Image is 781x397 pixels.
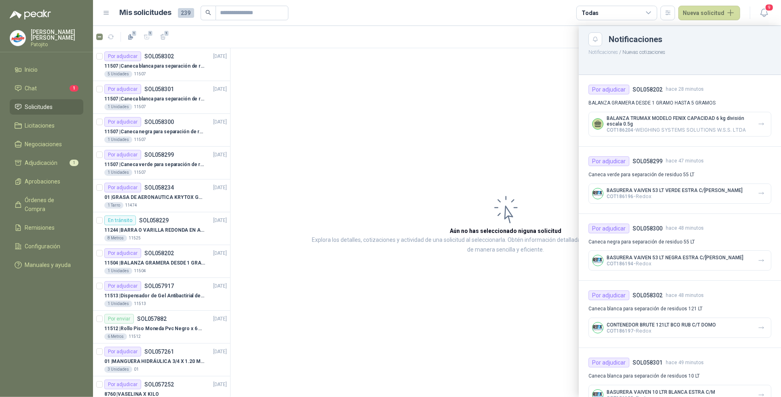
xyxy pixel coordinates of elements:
[607,328,633,334] span: COT186197
[10,62,83,77] a: Inicio
[205,10,211,15] span: search
[588,358,629,367] div: Por adjudicar
[607,255,743,260] p: BASURERA VAIVEN 53 LT NEGRA ESTRA C/[PERSON_NAME]
[633,85,662,94] h4: SOL058202
[25,121,55,130] span: Licitaciones
[25,196,76,213] span: Órdenes de Compra
[10,99,83,115] a: Solicitudes
[10,257,83,273] a: Manuales y ayuda
[588,171,771,179] p: Caneca verde para separación de residuo 55 LT
[588,305,771,313] p: Caneca blanca para separación de residuos 121 LT
[588,224,629,233] div: Por adjudicar
[588,372,771,380] p: Caneca blanca para separación de residuos 10 LT
[25,158,58,167] span: Adjudicación
[25,102,53,111] span: Solicitudes
[10,220,83,235] a: Remisiones
[607,194,633,199] span: COT186196
[666,292,704,299] span: hace 48 minutos
[633,291,662,300] h4: SOL058302
[633,157,662,166] h4: SOL058299
[588,32,602,46] button: Close
[25,242,61,251] span: Configuración
[593,322,603,333] img: Company Logo
[25,65,38,74] span: Inicio
[10,192,83,217] a: Órdenes de Compra
[31,42,83,47] p: Patojito
[70,160,78,166] span: 1
[765,4,774,11] span: 9
[633,358,662,367] h4: SOL058301
[582,9,599,17] div: Todas
[25,140,62,149] span: Negociaciones
[25,223,55,232] span: Remisiones
[609,35,771,43] div: Notificaciones
[633,224,662,233] h4: SOL058300
[31,29,83,41] p: [PERSON_NAME] [PERSON_NAME]
[10,174,83,189] a: Aprobaciones
[666,224,704,232] span: hace 48 minutos
[10,10,51,19] img: Logo peakr
[607,260,743,267] p: - Redox
[757,6,771,20] button: 9
[666,85,704,93] span: hace 28 minutos
[588,49,618,55] button: Notificaciones
[10,137,83,152] a: Negociaciones
[666,157,704,165] span: hace 47 minutos
[607,328,716,334] p: - Redox
[588,238,771,246] p: Caneca negra para separación de residuo 55 LT
[666,359,704,367] span: hace 49 minutos
[678,6,740,20] button: Nueva solicitud
[593,255,603,266] img: Company Logo
[588,156,629,166] div: Por adjudicar
[607,127,751,133] p: - WEIGHING SYSTEMS SOLUTIONS W.S.S. LTDA
[607,115,751,127] p: BALANZA TRUMAX MODELO FENIX CAPACIDAD 6 kg división escala 0.5g
[10,239,83,254] a: Configuración
[607,389,715,395] p: BASURERA VAIVEN 10 LTR BLANCA ESTRA C/M
[579,46,781,56] p: / Nuevas cotizaciones
[25,260,71,269] span: Manuales y ayuda
[607,193,743,199] p: - Redox
[178,8,194,18] span: 239
[25,84,37,93] span: Chat
[10,155,83,171] a: Adjudicación1
[588,85,629,94] div: Por adjudicar
[607,188,743,193] p: BASURERA VAIVEN 53 LT VERDE ESTRA C/[PERSON_NAME]
[70,85,78,92] span: 1
[607,261,633,267] span: COT186194
[10,118,83,133] a: Licitaciones
[10,30,25,46] img: Company Logo
[607,127,633,133] span: COT186204
[120,7,171,19] h1: Mis solicitudes
[25,177,61,186] span: Aprobaciones
[607,322,716,328] p: CONTENEDOR BRUTE 121LT BCO RUB C/T DOMO
[10,81,83,96] a: Chat1
[588,290,629,300] div: Por adjudicar
[588,99,771,107] p: BALANZA GRAMERA DESDE 1 GRAMO HASTA 5 GRAMOS
[593,188,603,199] img: Company Logo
